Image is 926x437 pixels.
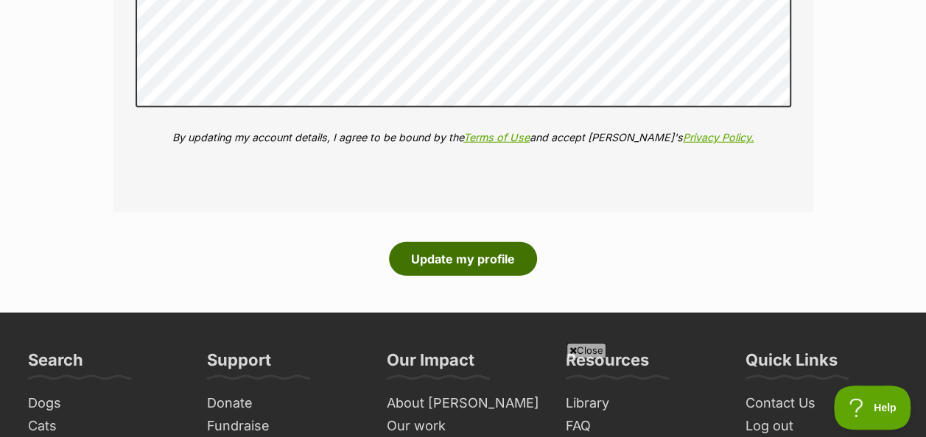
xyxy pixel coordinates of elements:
[389,242,537,276] button: Update my profile
[566,349,649,379] h3: Resources
[28,349,83,379] h3: Search
[106,363,821,430] iframe: Advertisement
[683,131,754,143] a: Privacy Policy.
[567,343,606,358] span: Close
[746,349,838,379] h3: Quick Links
[136,129,791,145] p: By updating my account details, I agree to be bound by the and accept [PERSON_NAME]'s
[463,131,530,143] a: Terms of Use
[22,392,186,415] a: Dogs
[387,349,474,379] h3: Our Impact
[834,386,911,430] iframe: Help Scout Beacon - Open
[740,392,904,415] a: Contact Us
[207,349,271,379] h3: Support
